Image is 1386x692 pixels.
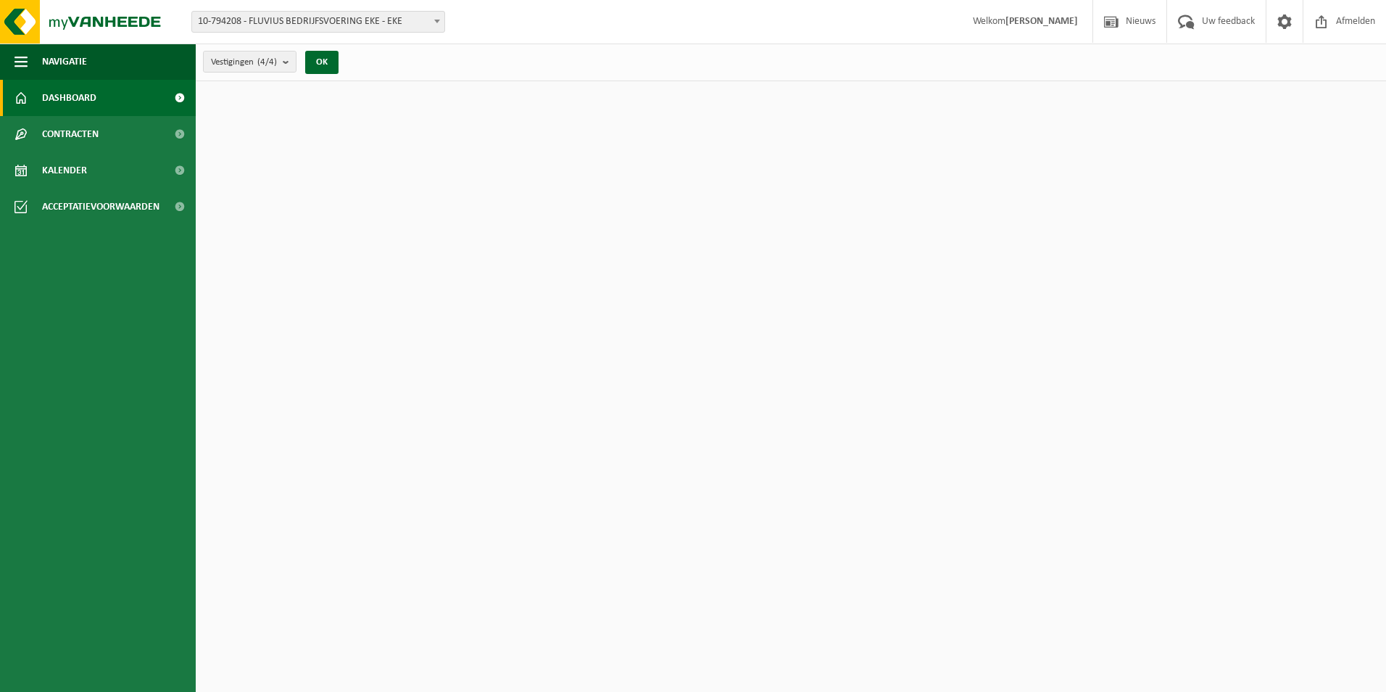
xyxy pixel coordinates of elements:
button: Vestigingen(4/4) [203,51,296,73]
span: Acceptatievoorwaarden [42,189,159,225]
count: (4/4) [257,57,277,67]
span: 10-794208 - FLUVIUS BEDRIJFSVOERING EKE - EKE [191,11,445,33]
span: Navigatie [42,44,87,80]
span: Contracten [42,116,99,152]
span: Vestigingen [211,52,277,73]
strong: [PERSON_NAME] [1005,16,1078,27]
span: Kalender [42,152,87,189]
button: OK [305,51,339,74]
span: 10-794208 - FLUVIUS BEDRIJFSVOERING EKE - EKE [192,12,444,32]
span: Dashboard [42,80,96,116]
